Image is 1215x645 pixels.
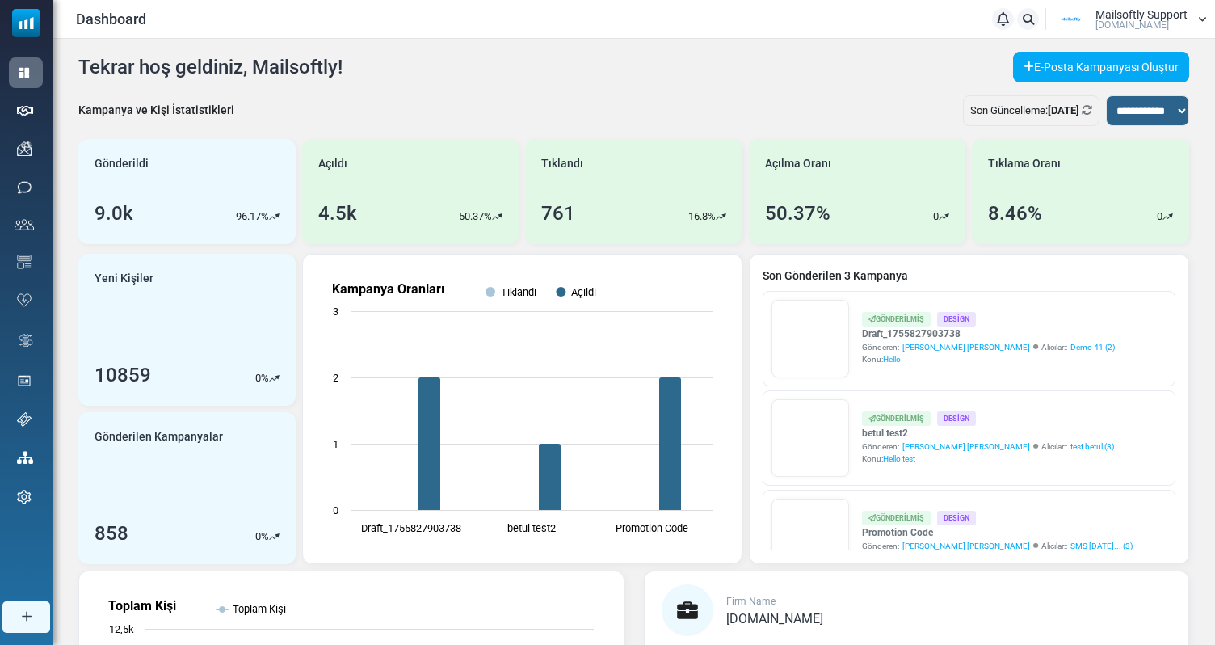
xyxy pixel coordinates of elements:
span: [PERSON_NAME] [PERSON_NAME] [902,540,1030,552]
div: Gönderen: Alıcılar:: [862,341,1115,353]
a: Draft_1755827903738 [862,327,1115,341]
span: Tıklandı [541,155,583,172]
div: 8.46% [988,199,1042,228]
span: Tıklama Oranı [988,155,1061,172]
a: Promotion Code [862,525,1133,540]
span: Dashboard [76,8,146,30]
p: 16.8% [688,209,716,225]
div: Design [937,312,976,326]
div: Gönderen: Alıcılar:: [862,441,1114,453]
img: sms-icon.png [17,180,32,195]
text: Tıklandı [501,286,536,298]
img: domain-health-icon.svg [17,293,32,306]
div: 4.5k [318,199,357,228]
h4: Tekrar hoş geldiniz, Mailsoftly! [78,56,343,79]
span: Açılma Oranı [765,155,831,172]
img: settings-icon.svg [17,490,32,504]
a: E-Posta Kampanyası Oluştur [1013,52,1189,82]
div: Design [937,411,976,425]
text: Kampanya Oranları [332,281,444,297]
span: [PERSON_NAME] [PERSON_NAME] [902,441,1030,453]
text: 0 [333,504,338,516]
div: Gönderilmiş [862,411,931,425]
p: 96.17% [236,209,269,225]
a: Son Gönderilen 3 Kampanya [763,268,1175,285]
img: support-icon.svg [17,412,32,427]
span: Hello test [883,454,915,463]
p: 0 [255,370,261,386]
div: Gönderilmiş [862,312,931,326]
span: [DOMAIN_NAME] [726,611,823,626]
span: [PERSON_NAME] [PERSON_NAME] [902,341,1030,353]
text: Toplam Kişi [108,598,176,613]
p: 0 [933,209,939,225]
span: Gönderilen Kampanyalar [95,428,223,445]
span: Gönderildi [95,155,149,172]
div: Konu: [862,353,1115,365]
div: 10859 [95,360,151,390]
text: 12,5k [109,623,134,635]
span: Açıldı [318,155,347,172]
img: dashboard-icon-active.svg [17,65,32,80]
p: 0 [1157,209,1162,225]
a: Refresh Stats [1082,104,1092,116]
text: Açıldı [571,286,596,298]
div: % [255,529,280,545]
text: Promotion Code [616,522,688,534]
img: User Logo [1051,7,1091,32]
img: mailsoftly_icon_blue_white.svg [12,9,40,37]
p: 50.37% [459,209,492,225]
a: betul test2 [862,426,1114,441]
p: 0 [255,529,261,545]
a: test betul (3) [1070,441,1114,453]
a: Demo 41 (2) [1070,341,1115,353]
text: Toplam Kişi [233,603,286,615]
div: 858 [95,519,128,548]
span: Mailsoftly Support [1095,9,1188,20]
img: landing_pages.svg [17,373,32,388]
a: User Logo Mailsoftly Support [DOMAIN_NAME] [1051,7,1207,32]
text: betul test2 [507,522,556,534]
div: 9.0k [95,199,133,228]
span: Hello [883,355,901,364]
div: % [255,370,280,386]
div: Konu: [862,453,1114,465]
img: workflow.svg [17,331,35,350]
svg: Kampanya Oranları [316,268,729,550]
div: Kampanya ve Kişi İstatistikleri [78,102,234,119]
b: [DATE] [1048,104,1079,116]
img: campaigns-icon.png [17,141,32,156]
img: email-templates-icon.svg [17,255,32,269]
a: Yeni Kişiler 10859 0% [78,254,296,406]
text: Draft_1755827903738 [360,522,460,534]
text: 2 [333,372,338,384]
span: Firm Name [726,596,776,607]
div: 50.37% [765,199,830,228]
text: 1 [333,438,338,450]
text: 3 [333,306,338,318]
img: contacts-icon.svg [15,219,34,230]
a: [DOMAIN_NAME] [726,613,823,626]
div: Design [937,511,976,525]
a: SMS [DATE]... (3) [1070,540,1133,552]
div: Gönderilmiş [862,511,931,525]
div: Son Güncelleme: [963,95,1099,126]
span: Yeni Kişiler [95,270,153,287]
span: [DOMAIN_NAME] [1095,20,1169,30]
div: Gönderen: Alıcılar:: [862,540,1133,552]
div: 761 [541,199,575,228]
